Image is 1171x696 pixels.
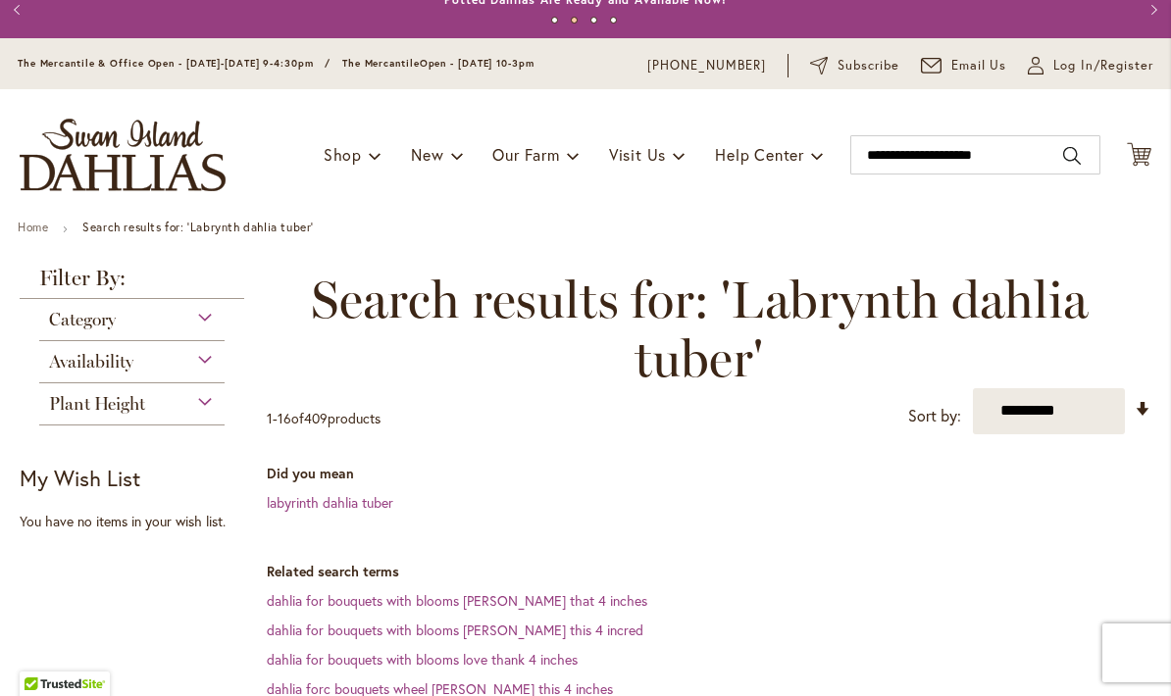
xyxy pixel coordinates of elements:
strong: Search results for: 'Labrynth dahlia tuber' [82,220,314,234]
p: - of products [267,403,381,434]
a: Email Us [921,56,1007,75]
a: Home [18,220,48,234]
span: Our Farm [492,144,559,165]
button: 2 of 4 [571,17,578,24]
span: Open - [DATE] 10-3pm [420,57,535,70]
span: Availability [49,351,133,373]
label: Sort by: [908,398,961,434]
span: Shop [324,144,362,165]
div: You have no items in your wish list. [20,512,255,531]
strong: My Wish List [20,464,140,492]
span: New [411,144,443,165]
span: Category [49,309,116,330]
strong: Filter By: [20,268,244,299]
span: 409 [304,409,328,427]
span: Visit Us [609,144,666,165]
dt: Did you mean [267,464,1151,483]
span: 1 [267,409,273,427]
span: Plant Height [49,393,145,415]
a: Log In/Register [1028,56,1153,75]
a: dahlia for bouquets with blooms [PERSON_NAME] this 4 incred [267,621,643,639]
span: Subscribe [838,56,899,75]
span: Log In/Register [1053,56,1153,75]
dt: Related search terms [267,562,1151,581]
a: dahlia for bouquets with blooms love thank 4 inches [267,650,578,669]
a: [PHONE_NUMBER] [647,56,766,75]
span: Help Center [715,144,804,165]
button: 4 of 4 [610,17,617,24]
span: The Mercantile & Office Open - [DATE]-[DATE] 9-4:30pm / The Mercantile [18,57,420,70]
a: dahlia for bouquets with blooms [PERSON_NAME] that 4 inches [267,591,647,610]
a: store logo [20,119,226,191]
iframe: Launch Accessibility Center [15,626,70,681]
button: 1 of 4 [551,17,558,24]
a: labyrinth dahlia tuber [267,493,393,512]
span: Email Us [951,56,1007,75]
button: 3 of 4 [590,17,597,24]
span: 16 [278,409,291,427]
span: Search results for: 'Labrynth dahlia tuber' [267,271,1132,388]
a: Subscribe [810,56,899,75]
